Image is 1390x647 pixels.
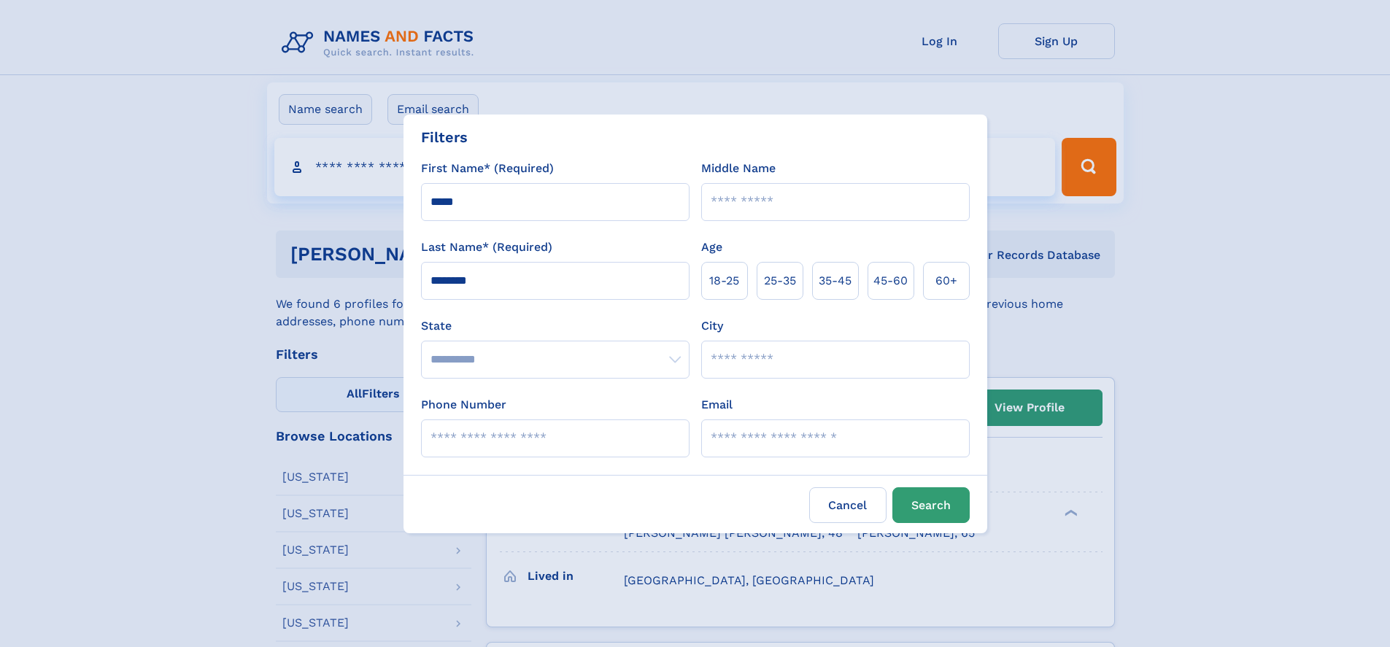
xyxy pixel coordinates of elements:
[421,126,468,148] div: Filters
[709,272,739,290] span: 18‑25
[819,272,852,290] span: 35‑45
[873,272,908,290] span: 45‑60
[701,239,722,256] label: Age
[421,160,554,177] label: First Name* (Required)
[701,317,723,335] label: City
[764,272,796,290] span: 25‑35
[421,239,552,256] label: Last Name* (Required)
[809,487,887,523] label: Cancel
[935,272,957,290] span: 60+
[701,396,733,414] label: Email
[421,396,506,414] label: Phone Number
[892,487,970,523] button: Search
[421,317,690,335] label: State
[701,160,776,177] label: Middle Name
